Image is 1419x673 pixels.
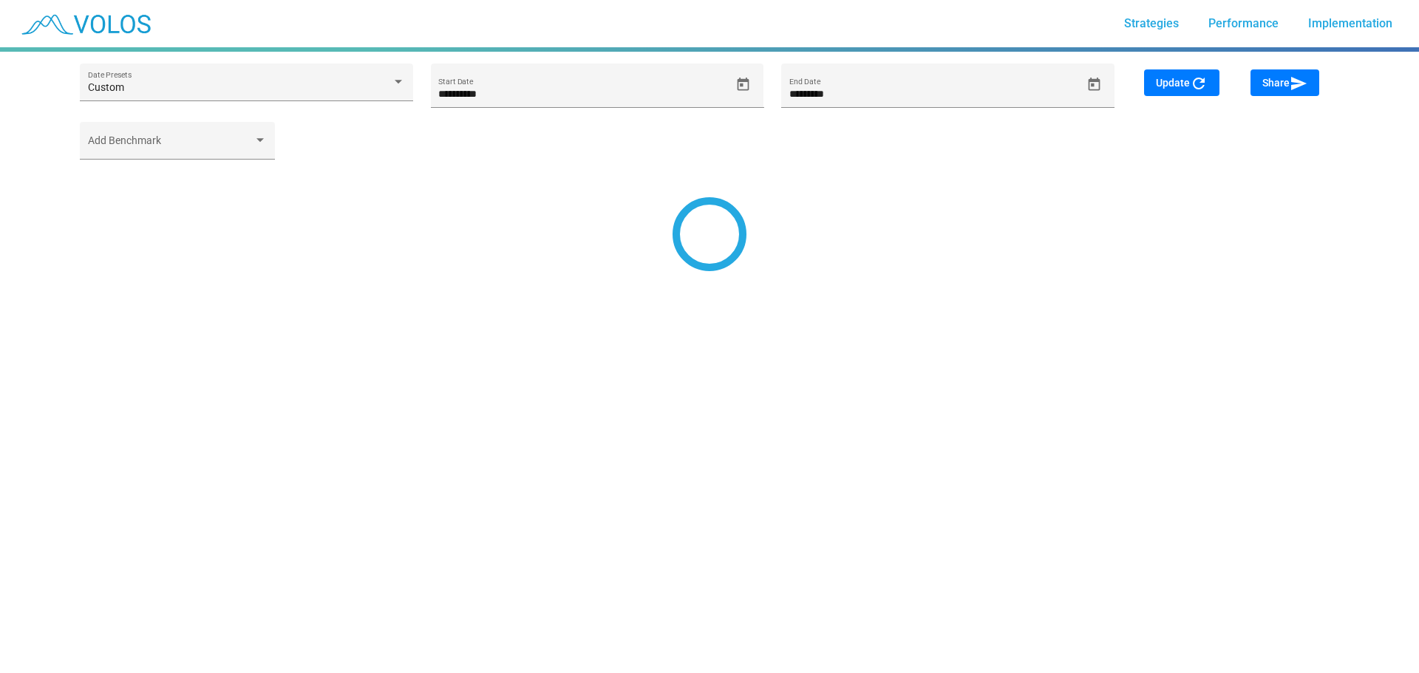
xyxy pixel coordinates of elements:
span: Performance [1208,16,1279,30]
a: Strategies [1112,10,1191,37]
mat-icon: send [1290,75,1307,92]
button: Update [1144,69,1219,96]
span: Share [1262,77,1307,89]
button: Open calendar [1081,72,1107,98]
span: Update [1156,77,1208,89]
span: Custom [88,81,124,93]
button: Open calendar [730,72,756,98]
a: Implementation [1296,10,1404,37]
button: Share [1250,69,1319,96]
mat-icon: refresh [1190,75,1208,92]
img: blue_transparent.png [12,5,158,42]
span: Implementation [1308,16,1392,30]
a: Performance [1197,10,1290,37]
span: Strategies [1124,16,1179,30]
